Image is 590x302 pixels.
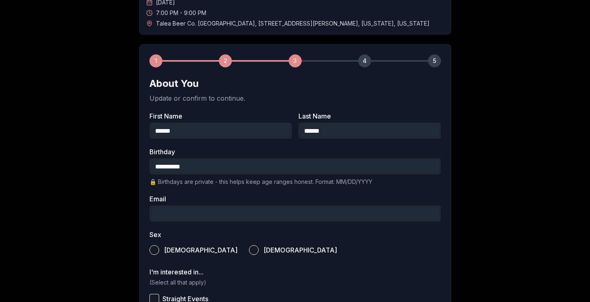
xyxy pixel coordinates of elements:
div: 5 [428,54,441,67]
span: Straight Events [162,296,208,302]
h2: About You [149,77,441,90]
span: [DEMOGRAPHIC_DATA] [164,247,238,253]
label: Email [149,196,441,202]
div: 3 [289,54,302,67]
button: [DEMOGRAPHIC_DATA] [249,245,259,255]
span: 7:00 PM - 9:00 PM [156,9,206,17]
label: Last Name [298,113,441,119]
div: 4 [358,54,371,67]
p: Update or confirm to continue. [149,93,441,103]
p: 🔒 Birthdays are private - this helps keep age ranges honest. Format: MM/DD/YYYY [149,178,441,186]
div: 2 [219,54,232,67]
span: [DEMOGRAPHIC_DATA] [264,247,337,253]
label: Birthday [149,149,441,155]
button: [DEMOGRAPHIC_DATA] [149,245,159,255]
label: I'm interested in... [149,269,441,275]
label: Sex [149,231,441,238]
span: Talea Beer Co. [GEOGRAPHIC_DATA] , [STREET_ADDRESS][PERSON_NAME] , [US_STATE] , [US_STATE] [156,19,430,28]
label: First Name [149,113,292,119]
div: 1 [149,54,162,67]
p: (Select all that apply) [149,278,441,287]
